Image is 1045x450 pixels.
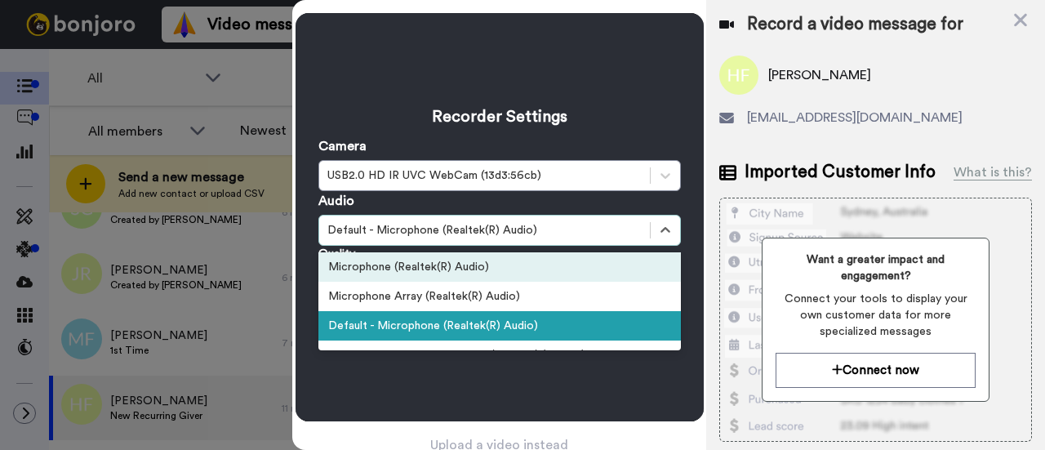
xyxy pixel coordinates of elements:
[776,353,976,388] button: Connect now
[745,160,936,185] span: Imported Customer Info
[776,252,976,284] span: Want a greater impact and engagement?
[318,341,681,370] div: Communications - Microphone (Realtek(R) Audio)
[747,108,963,127] span: [EMAIL_ADDRESS][DOMAIN_NAME]
[327,222,642,238] div: Default - Microphone (Realtek(R) Audio)
[954,163,1032,182] div: What is this?
[318,311,681,341] div: Default - Microphone (Realtek(R) Audio)
[318,191,354,211] label: Audio
[318,282,681,311] div: Microphone Array (Realtek(R) Audio)
[318,246,355,262] label: Quality
[318,252,681,282] div: Microphone (Realtek(R) Audio)
[318,105,681,128] h3: Recorder Settings
[318,136,367,156] label: Camera
[776,291,976,340] span: Connect your tools to display your own customer data for more specialized messages
[327,167,642,184] div: USB2.0 HD IR UVC WebCam (13d3:56cb)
